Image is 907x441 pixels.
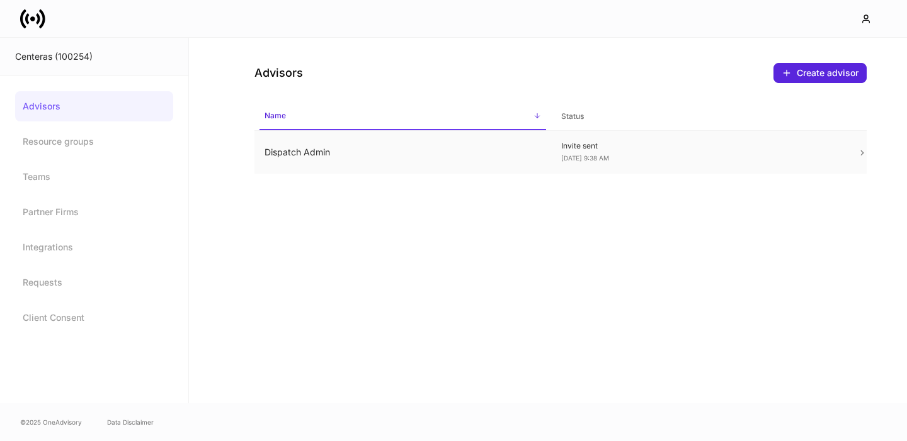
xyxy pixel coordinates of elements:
[561,154,609,162] span: [DATE] 9:38 AM
[254,65,303,81] h4: Advisors
[773,63,867,83] button: Create advisor
[15,162,173,192] a: Teams
[107,417,154,427] a: Data Disclaimer
[15,303,173,333] a: Client Consent
[260,103,546,130] span: Name
[561,110,584,122] h6: Status
[15,91,173,121] a: Advisors
[15,50,173,63] div: Centeras (100254)
[15,232,173,262] a: Integrations
[15,197,173,227] a: Partner Firms
[15,126,173,157] a: Resource groups
[254,131,551,174] td: Dispatch Admin
[561,141,838,151] p: Invite sent
[556,104,843,130] span: Status
[20,417,82,427] span: © 2025 OneAdvisory
[265,109,286,121] h6: Name
[15,267,173,298] a: Requests
[782,68,859,78] div: Create advisor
